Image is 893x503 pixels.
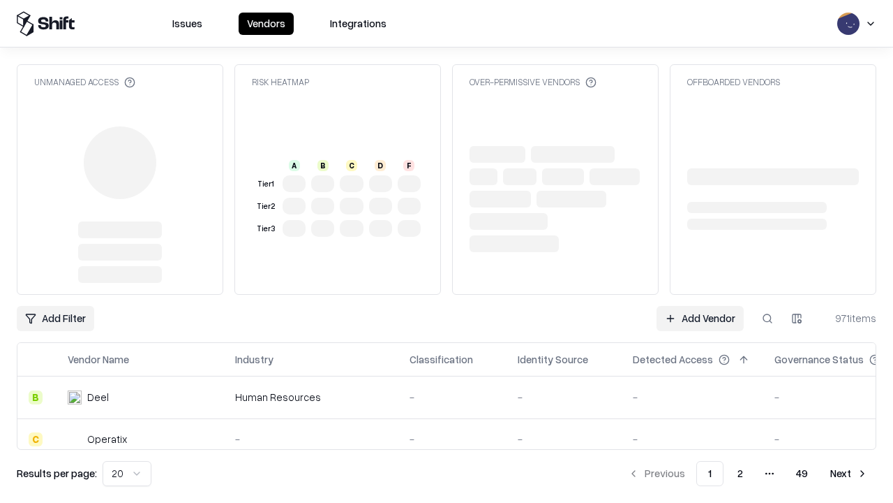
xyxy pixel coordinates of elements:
div: A [289,160,300,171]
div: Over-Permissive Vendors [470,76,596,88]
div: C [346,160,357,171]
div: Deel [87,390,109,404]
div: - [410,390,495,404]
a: Add Vendor [656,306,744,331]
div: C [29,432,43,446]
div: - [410,432,495,446]
div: B [29,391,43,404]
div: Industry [235,352,273,367]
img: Operatix [68,432,82,446]
button: Issues [164,13,211,35]
div: - [633,432,752,446]
p: Results per page: [17,466,97,481]
div: Human Resources [235,390,387,404]
div: F [403,160,414,171]
div: Risk Heatmap [252,76,309,88]
img: Deel [68,391,82,404]
div: - [235,432,387,446]
div: 971 items [820,311,876,326]
div: Vendor Name [68,352,129,367]
button: 2 [726,461,754,486]
div: D [375,160,386,171]
div: Tier 1 [255,178,277,190]
div: B [317,160,329,171]
div: - [518,390,610,404]
div: - [633,390,752,404]
button: 49 [785,461,819,486]
div: Unmanaged Access [34,76,135,88]
div: Classification [410,352,473,367]
div: Offboarded Vendors [687,76,780,88]
button: Next [822,461,876,486]
div: Detected Access [633,352,713,367]
div: Tier 3 [255,223,277,235]
button: Vendors [239,13,294,35]
button: Add Filter [17,306,94,331]
button: 1 [696,461,723,486]
div: Tier 2 [255,201,277,212]
div: Governance Status [774,352,864,367]
div: Operatix [87,432,127,446]
nav: pagination [620,461,876,486]
button: Integrations [322,13,395,35]
div: Identity Source [518,352,588,367]
div: - [518,432,610,446]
